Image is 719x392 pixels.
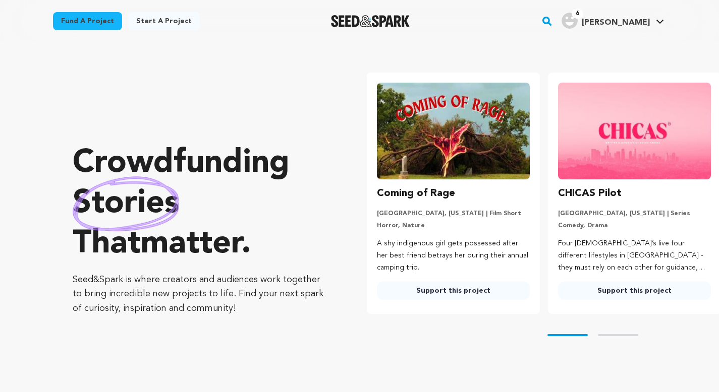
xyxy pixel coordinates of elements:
span: Mike M.'s Profile [560,11,666,32]
img: hand sketched image [73,176,179,231]
h3: Coming of Rage [377,185,455,202]
span: matter [141,228,241,260]
img: Coming of Rage image [377,83,530,179]
p: Seed&Spark is where creators and audiences work together to bring incredible new projects to life... [73,273,326,316]
img: CHICAS Pilot image [558,83,711,179]
p: Comedy, Drama [558,222,711,230]
img: user.png [562,13,578,29]
p: Crowdfunding that . [73,144,326,265]
p: [GEOGRAPHIC_DATA], [US_STATE] | Series [558,210,711,218]
a: Seed&Spark Homepage [331,15,410,27]
a: Support this project [558,282,711,300]
a: Support this project [377,282,530,300]
span: 6 [572,9,583,19]
span: [PERSON_NAME] [582,19,650,27]
a: Start a project [128,12,200,30]
img: Seed&Spark Logo Dark Mode [331,15,410,27]
p: Horror, Nature [377,222,530,230]
a: Mike M.'s Profile [560,11,666,29]
p: A shy indigenous girl gets possessed after her best friend betrays her during their annual campin... [377,238,530,274]
a: Fund a project [53,12,122,30]
h3: CHICAS Pilot [558,185,622,202]
p: Four [DEMOGRAPHIC_DATA]’s live four different lifestyles in [GEOGRAPHIC_DATA] - they must rely on... [558,238,711,274]
p: [GEOGRAPHIC_DATA], [US_STATE] | Film Short [377,210,530,218]
div: Mike M.'s Profile [562,13,650,29]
